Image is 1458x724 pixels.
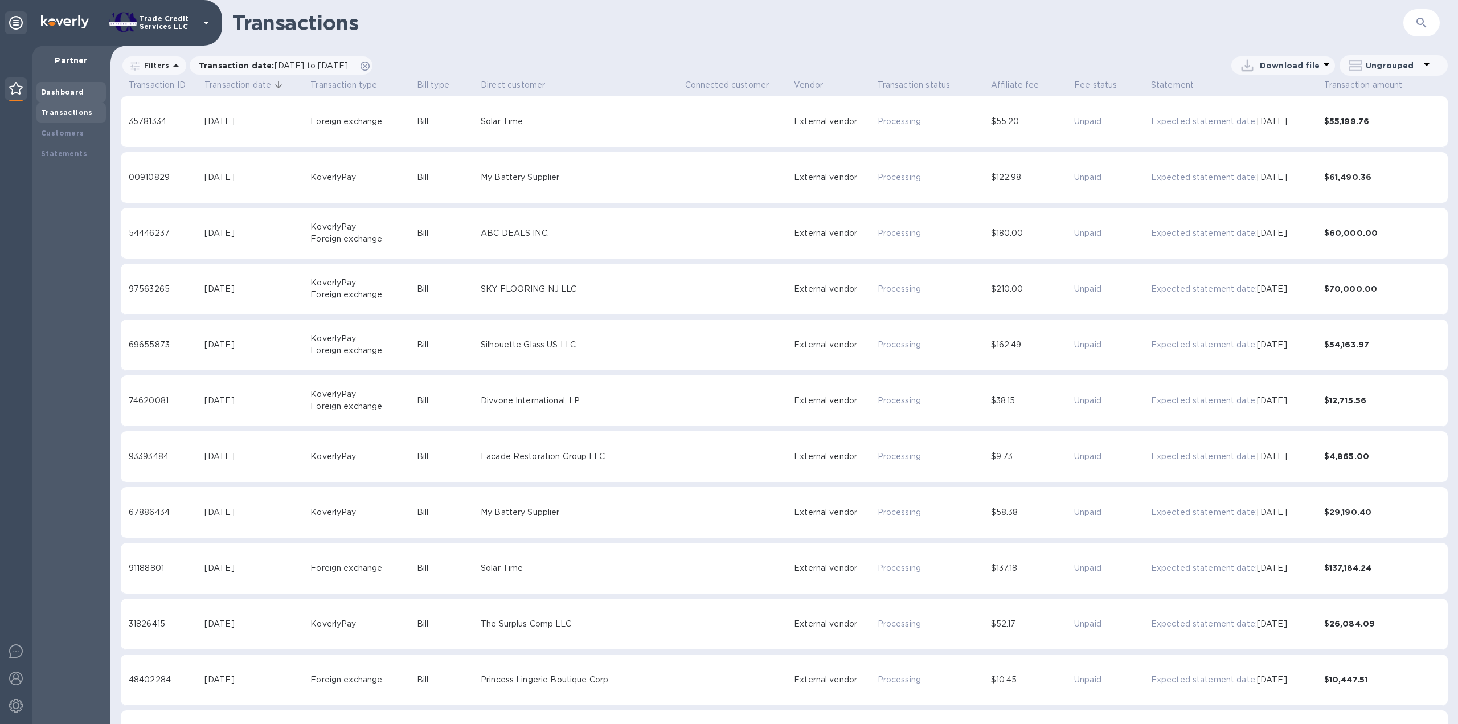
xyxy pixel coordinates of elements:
[9,82,23,95] img: Partner
[481,395,680,407] div: Divvone International, LP
[1074,506,1146,518] p: Unpaid
[417,78,449,92] span: Bill type
[685,78,769,92] span: Connected customer
[310,345,412,357] div: Foreign exchange
[204,78,271,92] span: Transaction date
[310,116,412,128] div: Foreign exchange
[1151,283,1257,295] p: Expected statement date:
[204,562,306,574] div: [DATE]
[1151,78,1194,92] span: Statement
[417,562,476,574] div: Bill
[129,562,200,574] div: 91188801
[1324,283,1440,294] div: $70,000.00
[794,395,873,407] div: External vendor
[5,11,27,34] div: Unpin categories
[481,562,680,574] div: Solar Time
[204,78,286,92] span: Transaction date
[129,171,200,183] div: 00910829
[1151,339,1257,351] p: Expected statement date:
[417,395,476,407] div: Bill
[794,451,873,463] div: External vendor
[794,283,873,295] div: External vendor
[1257,339,1287,351] p: [DATE]
[310,333,412,345] div: KoverlyPay
[275,61,348,70] span: [DATE] to [DATE]
[1074,78,1132,92] span: Fee status
[1257,451,1287,463] p: [DATE]
[1074,116,1146,128] p: Unpaid
[481,451,680,463] div: Facade Restoration Group LLC
[1260,60,1320,71] p: Download file
[991,339,1070,351] div: $162.49
[794,674,873,686] div: External vendor
[41,129,84,137] b: Customers
[1324,674,1440,685] div: $10,447.51
[232,11,1403,35] h1: Transactions
[1257,171,1287,183] p: [DATE]
[1151,227,1257,239] p: Expected statement date:
[481,78,560,92] span: Direct customer
[417,674,476,686] div: Bill
[1324,506,1440,518] div: $29,190.40
[204,674,306,686] div: [DATE]
[41,149,87,158] b: Statements
[794,506,873,518] div: External vendor
[794,562,873,574] div: External vendor
[878,116,986,128] p: Processing
[794,78,823,92] span: Vendor
[1257,395,1287,407] p: [DATE]
[1257,562,1287,574] p: [DATE]
[129,618,200,630] div: 31826415
[1151,618,1257,630] p: Expected statement date:
[199,60,354,71] p: Transaction date :
[310,277,412,289] div: KoverlyPay
[991,674,1070,686] div: $10.45
[878,618,986,630] p: Processing
[878,562,986,574] p: Processing
[1151,506,1257,518] p: Expected statement date:
[204,506,306,518] div: [DATE]
[1324,227,1440,239] div: $60,000.00
[310,562,412,574] div: Foreign exchange
[1324,618,1440,629] div: $26,084.09
[794,339,873,351] div: External vendor
[417,506,476,518] div: Bill
[1151,395,1257,407] p: Expected statement date:
[481,116,680,128] div: Solar Time
[1074,451,1146,463] p: Unpaid
[991,78,1054,92] span: Affiliate fee
[140,15,196,31] p: Trade Credit Services LLC
[129,227,200,239] div: 54446237
[991,283,1070,295] div: $210.00
[310,78,377,92] span: Transaction type
[991,395,1070,407] div: $38.15
[991,116,1070,128] div: $55.20
[878,339,986,351] p: Processing
[204,171,306,183] div: [DATE]
[129,116,200,128] div: 35781334
[204,116,306,128] div: [DATE]
[878,227,986,239] p: Processing
[991,78,1039,92] span: Affiliate fee
[878,283,986,295] p: Processing
[1074,395,1146,407] p: Unpaid
[1257,674,1287,686] p: [DATE]
[1074,562,1146,574] p: Unpaid
[310,289,412,301] div: Foreign exchange
[417,339,476,351] div: Bill
[204,618,306,630] div: [DATE]
[310,233,412,245] div: Foreign exchange
[481,78,545,92] span: Direct customer
[878,395,986,407] p: Processing
[1074,674,1146,686] p: Unpaid
[41,15,89,28] img: Logo
[1151,451,1257,463] p: Expected statement date:
[878,674,986,686] p: Processing
[991,171,1070,183] div: $122.98
[991,506,1070,518] div: $58.38
[1324,395,1440,406] div: $12,715.56
[481,506,680,518] div: My Battery Supplier
[417,283,476,295] div: Bill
